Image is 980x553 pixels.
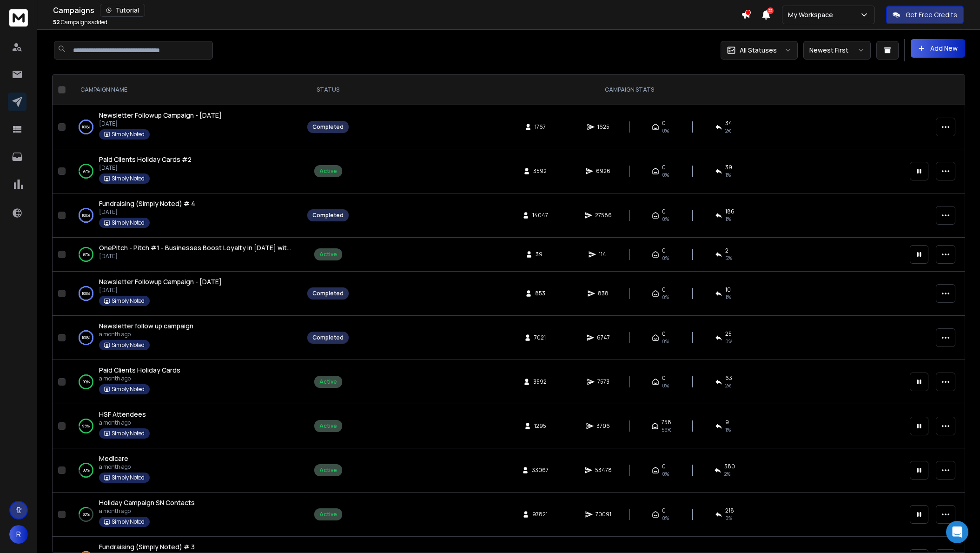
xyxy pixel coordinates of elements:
[886,6,964,24] button: Get Free Credits
[597,378,609,386] span: 7573
[312,123,344,131] div: Completed
[99,253,292,260] p: [DATE]
[662,470,669,478] span: 0%
[99,507,195,515] p: a month ago
[83,167,90,176] p: 97 %
[69,238,302,272] td: 97%OnePitch - Pitch #1 - Businesses Boost Loyalty in [DATE] with 1M+ Handwritten Holiday Cards[DATE]
[112,430,145,437] p: Simply Noted
[725,382,731,389] span: 2 %
[112,341,145,349] p: Simply Noted
[725,254,732,262] span: 5 %
[803,41,871,60] button: Newest First
[112,297,145,305] p: Simply Noted
[535,290,545,297] span: 853
[662,127,669,134] span: 0%
[319,422,337,430] div: Active
[69,75,302,105] th: CAMPAIGN NAME
[53,18,60,26] span: 52
[354,75,904,105] th: CAMPAIGN STATS
[99,321,193,331] a: Newsletter follow up campaign
[725,514,732,522] span: 0 %
[662,171,669,179] span: 0%
[99,331,193,338] p: a month ago
[725,330,732,338] span: 25
[99,277,222,286] span: Newsletter Followup Campaign - [DATE]
[112,175,145,182] p: Simply Noted
[319,511,337,518] div: Active
[662,338,669,345] span: 0%
[9,525,28,544] button: R
[740,46,777,55] p: All Statuses
[725,374,732,382] span: 63
[99,366,180,374] span: Paid Clients Holiday Cards
[69,193,302,238] td: 100%Fundraising (Simply Noted) # 4[DATE]Simply Noted
[662,208,666,215] span: 0
[662,382,669,389] span: 0%
[99,111,222,120] span: Newsletter Followup Campaign - [DATE]
[69,360,302,404] td: 99%Paid Clients Holiday Cardsa month agoSimply Noted
[767,7,774,14] span: 22
[112,219,145,227] p: Simply Noted
[112,474,145,481] p: Simply Noted
[99,155,192,164] a: Paid Clients Holiday Cards #2
[906,10,957,20] p: Get Free Credits
[724,470,730,478] span: 2 %
[69,404,302,448] td: 95%HSF Attendeesa month agoSimply Noted
[598,290,609,297] span: 838
[662,463,666,470] span: 0
[662,374,666,382] span: 0
[532,212,548,219] span: 14047
[595,212,612,219] span: 27586
[69,149,302,193] td: 97%Paid Clients Holiday Cards #2[DATE]Simply Noted
[100,4,145,17] button: Tutorial
[99,243,292,253] a: OnePitch - Pitch #1 - Businesses Boost Loyalty in [DATE] with 1M+ Handwritten Holiday Cards
[725,215,731,223] span: 1 %
[99,286,222,294] p: [DATE]
[725,426,731,433] span: 1 %
[532,511,548,518] span: 97821
[662,426,671,433] span: 59 %
[112,386,145,393] p: Simply Noted
[662,514,669,522] span: 0%
[112,131,145,138] p: Simply Noted
[536,251,545,258] span: 39
[82,289,90,298] p: 100 %
[662,330,666,338] span: 0
[99,454,128,463] span: Medicare
[534,334,546,341] span: 7021
[83,510,90,519] p: 30 %
[99,120,222,127] p: [DATE]
[99,542,195,552] a: Fundraising (Simply Noted) # 3
[319,466,337,474] div: Active
[82,211,90,220] p: 100 %
[112,518,145,526] p: Simply Noted
[534,422,546,430] span: 1295
[69,316,302,360] td: 100%Newsletter follow up campaigna month agoSimply Noted
[911,39,965,58] button: Add New
[946,521,968,543] div: Open Intercom Messenger
[596,511,611,518] span: 70091
[662,286,666,293] span: 0
[532,466,549,474] span: 33067
[83,377,90,386] p: 99 %
[99,498,195,507] a: Holiday Campaign SN Contacts
[533,378,547,386] span: 3592
[662,120,666,127] span: 0
[99,375,180,382] p: a month ago
[319,378,337,386] div: Active
[725,171,731,179] span: 1 %
[319,167,337,175] div: Active
[725,120,732,127] span: 34
[53,4,741,17] div: Campaigns
[83,250,90,259] p: 97 %
[99,199,195,208] span: Fundraising (Simply Noted) # 4
[69,448,302,493] td: 88%Medicarea month agoSimply Noted
[662,293,669,301] span: 0%
[99,410,146,419] span: HSF Attendees
[99,208,195,216] p: [DATE]
[69,105,302,149] td: 100%Newsletter Followup Campaign - [DATE][DATE]Simply Noted
[596,167,610,175] span: 6926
